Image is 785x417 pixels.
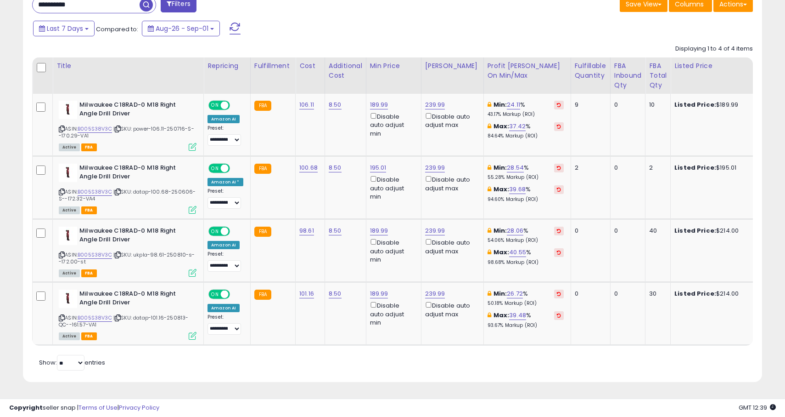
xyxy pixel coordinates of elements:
img: 31TbGcdoRUL._SL40_.jpg [59,290,77,308]
a: 26.72 [507,289,523,298]
p: 54.06% Markup (ROI) [488,237,564,244]
span: ON [209,228,221,235]
b: Min: [493,163,507,172]
div: Disable auto adjust min [370,300,414,327]
a: 189.99 [370,226,388,235]
div: [PERSON_NAME] [425,61,480,71]
span: All listings currently available for purchase on Amazon [59,269,80,277]
div: Disable auto adjust max [425,237,477,255]
small: FBA [254,290,271,300]
div: $189.99 [674,101,751,109]
div: % [488,164,564,181]
div: 0 [575,227,603,235]
a: B005S38V3C [78,251,112,259]
div: ASIN: [59,227,196,276]
div: Disable auto adjust max [425,174,477,192]
button: Aug-26 - Sep-01 [142,21,220,36]
span: All listings currently available for purchase on Amazon [59,143,80,151]
img: 31TbGcdoRUL._SL40_.jpg [59,164,77,182]
a: 8.50 [329,226,342,235]
div: 9 [575,101,603,109]
th: The percentage added to the cost of goods (COGS) that forms the calculator for Min & Max prices. [483,57,571,94]
p: 50.18% Markup (ROI) [488,300,564,307]
a: 40.55 [509,248,526,257]
div: seller snap | | [9,404,159,412]
div: Listed Price [674,61,754,71]
span: Last 7 Days [47,24,83,33]
span: OFF [229,291,243,298]
div: Min Price [370,61,417,71]
b: Max: [493,185,510,194]
div: Amazon AI * [207,178,243,186]
div: Amazon AI [207,115,240,123]
b: Milwaukee C18RAD-0 M18 Right Angle Drill Driver [79,227,191,246]
b: Max: [493,122,510,131]
div: Disable auto adjust min [370,111,414,138]
a: B005S38V3C [78,125,112,133]
div: FBA Total Qty [649,61,667,90]
div: Preset: [207,251,243,272]
a: B005S38V3C [78,314,112,322]
span: All listings currently available for purchase on Amazon [59,206,80,214]
div: Preset: [207,125,243,146]
div: Disable auto adjust max [425,111,477,129]
p: 84.64% Markup (ROI) [488,133,564,139]
div: % [488,122,564,139]
div: 40 [649,227,663,235]
a: B005S38V3C [78,188,112,196]
span: ON [209,291,221,298]
b: Min: [493,289,507,298]
a: 195.01 [370,163,387,172]
b: Milwaukee C18RAD-0 M18 Right Angle Drill Driver [79,101,191,120]
div: FBA inbound Qty [614,61,642,90]
a: 239.99 [425,289,445,298]
a: 239.99 [425,100,445,109]
a: 101.16 [299,289,314,298]
div: % [488,290,564,307]
div: Fulfillment [254,61,292,71]
a: 39.48 [509,311,526,320]
b: Listed Price: [674,289,716,298]
div: % [488,248,564,265]
div: % [488,227,564,244]
div: 2 [575,164,603,172]
div: Repricing [207,61,247,71]
span: Aug-26 - Sep-01 [156,24,208,33]
img: 31TbGcdoRUL._SL40_.jpg [59,101,77,119]
a: Terms of Use [78,403,118,412]
div: 2 [649,164,663,172]
div: Preset: [207,188,243,209]
img: 31TbGcdoRUL._SL40_.jpg [59,227,77,245]
span: | SKU: datap-101.16-250813-QC--161.57-VA1 [59,314,189,328]
div: Preset: [207,314,243,335]
p: 94.60% Markup (ROI) [488,196,564,203]
a: Privacy Policy [119,403,159,412]
small: FBA [254,164,271,174]
div: Disable auto adjust min [370,174,414,201]
b: Listed Price: [674,163,716,172]
a: 28.54 [507,163,524,172]
div: Additional Cost [329,61,362,80]
div: $214.00 [674,227,751,235]
div: 10 [649,101,663,109]
div: 0 [614,290,639,298]
span: All listings currently available for purchase on Amazon [59,332,80,340]
a: 100.68 [299,163,318,172]
a: 37.42 [509,122,526,131]
div: Displaying 1 to 4 of 4 items [675,45,753,53]
p: 43.17% Markup (ROI) [488,111,564,118]
span: | SKU: datap-100.68-250606-S--172.32-VA4 [59,188,196,202]
a: 24.11 [507,100,520,109]
a: 239.99 [425,226,445,235]
a: 189.99 [370,289,388,298]
span: OFF [229,228,243,235]
div: % [488,311,564,328]
div: ASIN: [59,290,196,339]
span: FBA [81,332,97,340]
div: $195.01 [674,164,751,172]
div: 0 [614,227,639,235]
div: ASIN: [59,101,196,150]
p: 55.28% Markup (ROI) [488,174,564,181]
span: ON [209,102,221,109]
a: 189.99 [370,100,388,109]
